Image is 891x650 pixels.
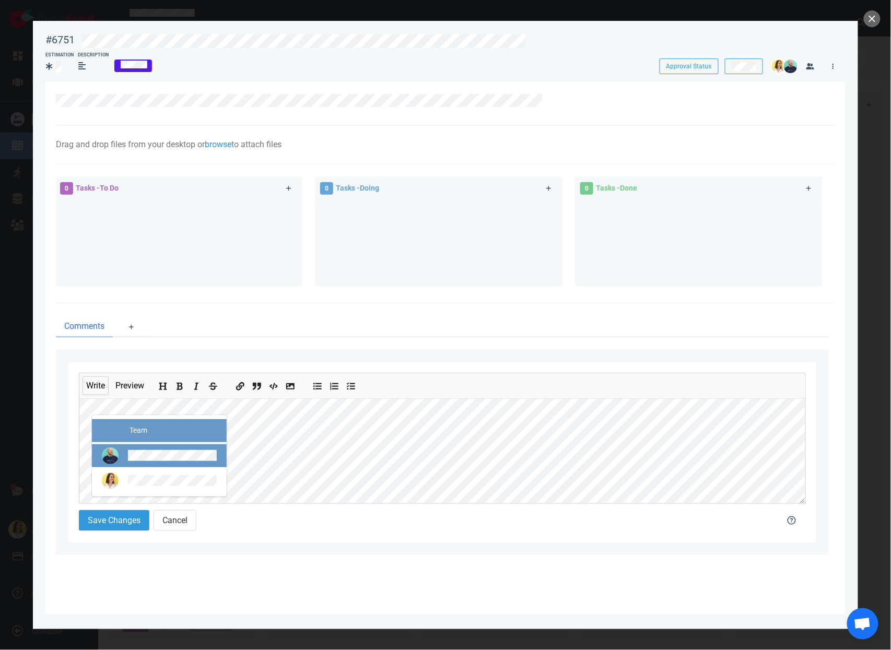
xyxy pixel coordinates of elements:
[130,425,218,436] div: Team
[772,60,786,73] img: 26
[64,320,104,333] span: Comments
[102,447,119,464] img: Guillaume
[154,510,196,531] button: Cancel
[78,52,109,59] div: Description
[231,139,282,149] span: to attach files
[580,182,593,195] span: 0
[596,184,637,192] span: Tasks - Done
[207,379,219,390] button: Add strikethrough text
[336,184,379,192] span: Tasks - Doing
[847,608,878,640] div: Ouvrir le chat
[320,182,333,195] span: 0
[660,58,719,74] button: Approval Status
[251,379,263,390] button: Insert a quote
[157,379,169,390] button: Add header
[234,379,247,390] button: Add a link
[864,10,881,27] button: close
[190,379,203,390] button: Add italic text
[60,182,73,195] span: 0
[345,379,357,390] button: Add checked list
[83,376,109,395] button: Write
[205,139,231,149] a: browse
[112,376,148,395] button: Preview
[45,33,75,46] div: #6751
[328,379,341,390] button: Add ordered list
[173,379,186,390] button: Add bold text
[79,510,149,531] button: Save Changes
[102,472,119,489] img: Laure
[311,379,324,390] button: Add unordered list
[45,52,74,59] div: Estimation
[76,184,119,192] span: Tasks - To Do
[784,60,798,73] img: 26
[56,139,205,149] span: Drag and drop files from your desktop or
[267,379,280,390] button: Insert code
[284,379,297,390] button: Add image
